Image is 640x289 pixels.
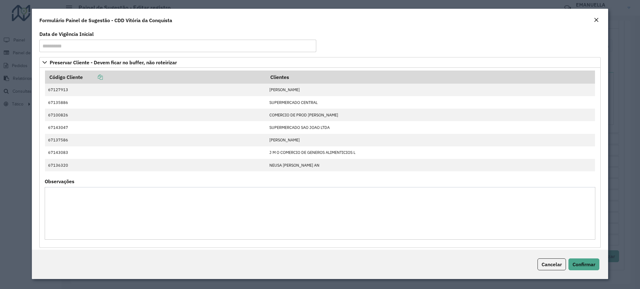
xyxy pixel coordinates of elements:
td: 67127913 [45,84,266,96]
td: SUPERMERCADO SAO JOAO LTDA [266,121,595,134]
td: COMERCIO DE PROD [PERSON_NAME] [266,109,595,121]
button: Close [592,16,601,24]
td: 67135886 [45,96,266,109]
td: 67143083 [45,146,266,159]
td: 67143047 [45,121,266,134]
td: NEUSA [PERSON_NAME] AN [266,159,595,171]
td: 67100826 [45,109,266,121]
span: Cancelar [542,261,562,267]
td: J M O COMERCIO DE GENEROS ALIMENTICIOS L [266,146,595,159]
td: [PERSON_NAME] [266,134,595,146]
span: Confirmar [572,261,595,267]
th: Clientes [266,71,595,84]
td: [PERSON_NAME] [266,84,595,96]
span: Preservar Cliente - Devem ficar no buffer, não roteirizar [50,60,177,65]
td: 67137586 [45,134,266,146]
td: SUPERMERCADO CENTRAL [266,96,595,109]
button: Cancelar [537,258,566,270]
th: Código Cliente [45,71,266,84]
td: 67136320 [45,159,266,171]
a: Copiar [83,74,103,80]
em: Fechar [594,17,599,22]
div: Preservar Cliente - Devem ficar no buffer, não roteirizar [39,68,600,248]
label: Observações [45,178,74,185]
a: Preservar Cliente - Devem ficar no buffer, não roteirizar [39,57,600,68]
label: Data de Vigência Inicial [39,30,94,38]
h4: Formulário Painel de Sugestão - CDD Vitória da Conquista [39,17,172,24]
button: Confirmar [568,258,599,270]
